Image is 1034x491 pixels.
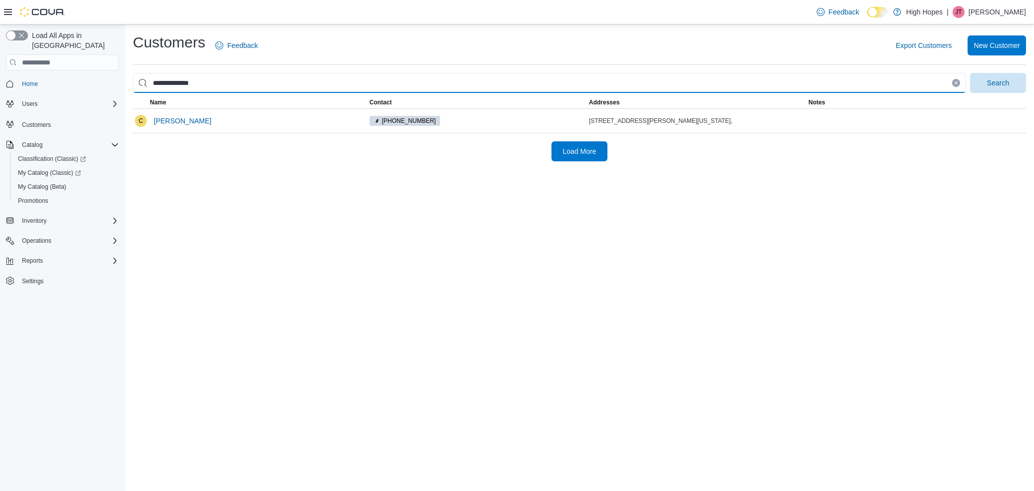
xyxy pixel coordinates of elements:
[2,138,123,152] button: Catalog
[14,181,70,193] a: My Catalog (Beta)
[18,197,48,205] span: Promotions
[809,98,825,106] span: Notes
[2,214,123,228] button: Inventory
[2,234,123,248] button: Operations
[551,141,607,161] button: Load More
[813,2,863,22] a: Feedback
[2,254,123,268] button: Reports
[18,155,86,163] span: Classification (Classic)
[589,117,805,125] div: [STREET_ADDRESS][PERSON_NAME][US_STATE],
[18,77,119,90] span: Home
[14,153,90,165] a: Classification (Classic)
[22,257,43,265] span: Reports
[18,139,119,151] span: Catalog
[370,116,441,126] span: (662) 629-1668
[18,275,47,287] a: Settings
[892,35,956,55] button: Export Customers
[867,7,888,17] input: Dark Mode
[18,235,119,247] span: Operations
[10,152,123,166] a: Classification (Classic)
[18,98,41,110] button: Users
[14,167,85,179] a: My Catalog (Classic)
[382,116,436,125] span: [PHONE_NUMBER]
[2,274,123,288] button: Settings
[133,32,205,52] h1: Customers
[211,35,262,55] a: Feedback
[10,166,123,180] a: My Catalog (Classic)
[947,6,949,18] p: |
[154,116,211,126] span: [PERSON_NAME]
[22,100,37,108] span: Users
[139,115,143,127] span: C
[370,98,392,106] span: Contact
[969,6,1026,18] p: [PERSON_NAME]
[2,117,123,131] button: Customers
[150,98,166,106] span: Name
[18,119,55,131] a: Customers
[22,121,51,129] span: Customers
[18,169,81,177] span: My Catalog (Classic)
[18,139,46,151] button: Catalog
[22,141,42,149] span: Catalog
[952,79,960,87] button: Clear input
[968,35,1026,55] button: New Customer
[150,111,215,131] button: [PERSON_NAME]
[906,6,943,18] p: High Hopes
[896,40,952,50] span: Export Customers
[563,146,596,156] span: Load More
[22,217,46,225] span: Inventory
[18,215,119,227] span: Inventory
[18,98,119,110] span: Users
[2,97,123,111] button: Users
[18,235,55,247] button: Operations
[987,78,1009,88] span: Search
[14,195,52,207] a: Promotions
[14,195,119,207] span: Promotions
[22,80,38,88] span: Home
[22,277,43,285] span: Settings
[10,180,123,194] button: My Catalog (Beta)
[14,167,119,179] span: My Catalog (Classic)
[18,215,50,227] button: Inventory
[20,7,65,17] img: Cova
[589,98,619,106] span: Addresses
[14,181,119,193] span: My Catalog (Beta)
[14,153,119,165] span: Classification (Classic)
[18,183,66,191] span: My Catalog (Beta)
[18,255,47,267] button: Reports
[10,194,123,208] button: Promotions
[6,72,119,314] nav: Complex example
[867,17,868,18] span: Dark Mode
[974,40,1020,50] span: New Customer
[18,118,119,130] span: Customers
[227,40,258,50] span: Feedback
[135,115,147,127] div: Cindy
[28,30,119,50] span: Load All Apps in [GEOGRAPHIC_DATA]
[18,78,42,90] a: Home
[829,7,859,17] span: Feedback
[953,6,965,18] div: Jason Truong
[18,255,119,267] span: Reports
[955,6,962,18] span: JT
[18,275,119,287] span: Settings
[2,76,123,91] button: Home
[970,73,1026,93] button: Search
[22,237,51,245] span: Operations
